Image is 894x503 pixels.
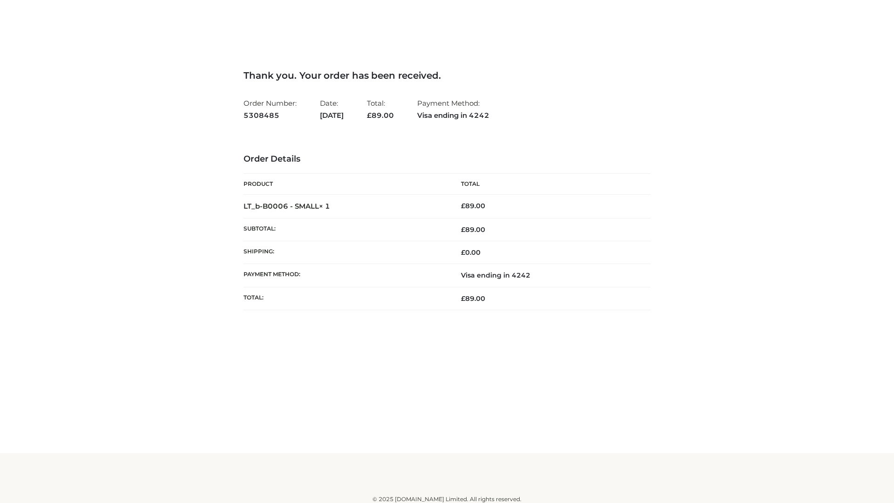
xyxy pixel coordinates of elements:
h3: Thank you. Your order has been received. [244,70,650,81]
span: 89.00 [461,294,485,303]
li: Total: [367,95,394,123]
strong: Visa ending in 4242 [417,109,489,122]
td: Visa ending in 4242 [447,264,650,287]
span: £ [461,294,465,303]
strong: × 1 [319,202,330,211]
h3: Order Details [244,154,650,164]
li: Payment Method: [417,95,489,123]
th: Payment method: [244,264,447,287]
th: Total: [244,287,447,310]
li: Date: [320,95,344,123]
span: £ [367,111,372,120]
th: Product [244,174,447,195]
span: £ [461,225,465,234]
th: Subtotal: [244,218,447,241]
strong: LT_b-B0006 - SMALL [244,202,330,211]
span: £ [461,202,465,210]
bdi: 0.00 [461,248,481,257]
span: 89.00 [367,111,394,120]
strong: [DATE] [320,109,344,122]
th: Total [447,174,650,195]
bdi: 89.00 [461,202,485,210]
th: Shipping: [244,241,447,264]
strong: 5308485 [244,109,297,122]
span: 89.00 [461,225,485,234]
span: £ [461,248,465,257]
li: Order Number: [244,95,297,123]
